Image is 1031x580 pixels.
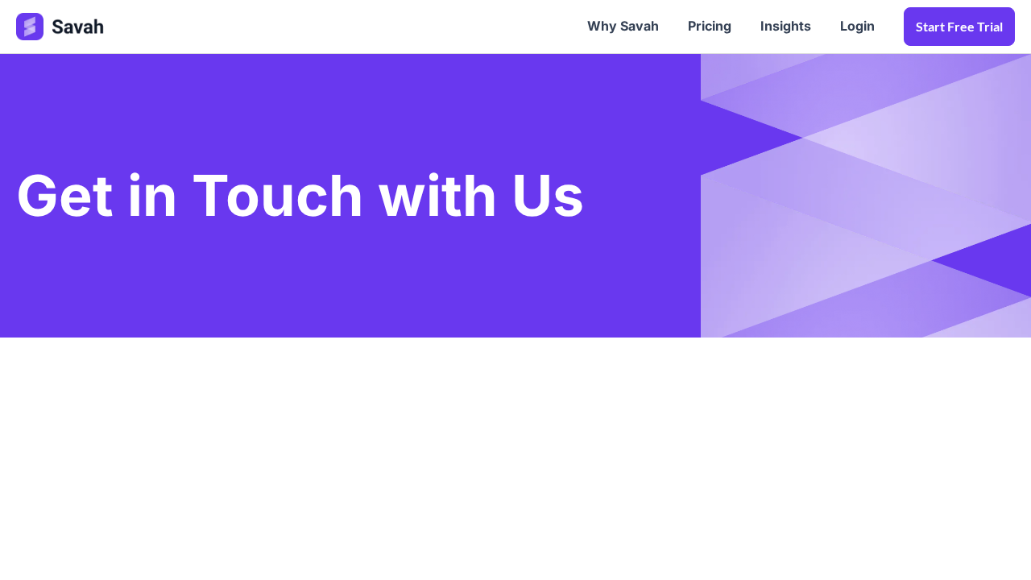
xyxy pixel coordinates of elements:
[904,7,1015,46] a: Start Free trial
[673,2,746,52] a: Pricing
[573,2,673,52] a: Why Savah
[826,2,889,52] a: Login
[746,2,826,52] a: Insights
[16,151,584,241] h1: Get in Touch with Us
